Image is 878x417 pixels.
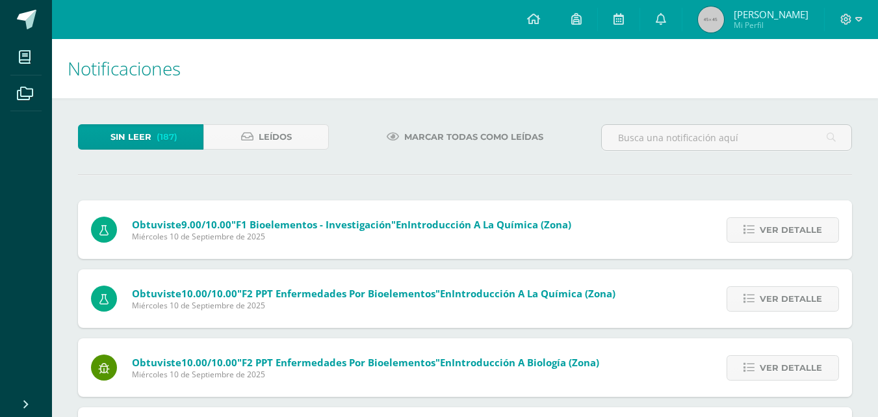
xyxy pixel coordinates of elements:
span: Leídos [259,125,292,149]
span: 10.00/10.00 [181,356,237,369]
span: Miércoles 10 de Septiembre de 2025 [132,231,571,242]
span: Marcar todas como leídas [404,125,543,149]
span: 10.00/10.00 [181,287,237,300]
span: Notificaciones [68,56,181,81]
span: Obtuviste en [132,356,599,369]
span: Miércoles 10 de Septiembre de 2025 [132,300,615,311]
span: Ver detalle [760,218,822,242]
span: Miércoles 10 de Septiembre de 2025 [132,369,599,380]
input: Busca una notificación aquí [602,125,851,150]
a: Sin leer(187) [78,124,203,150]
a: Leídos [203,124,329,150]
span: Obtuviste en [132,287,615,300]
span: Ver detalle [760,356,822,380]
span: Obtuviste en [132,218,571,231]
img: 45x45 [698,7,724,33]
span: 9.00/10.00 [181,218,231,231]
span: Ver detalle [760,287,822,311]
span: Introducción a la Química (Zona) [407,218,571,231]
span: "F1 Bioelementos - Investigación" [231,218,396,231]
a: Marcar todas como leídas [370,124,560,150]
span: "F2 PPT Enfermedades por Bioelementos" [237,356,440,369]
span: Introducción a Biología (Zona) [452,356,599,369]
span: Sin leer [110,125,151,149]
span: [PERSON_NAME] [734,8,808,21]
span: Mi Perfil [734,20,808,31]
span: "F2 PPT Enfermedades por Bioelementos" [237,287,440,300]
span: Introducción a la Química (Zona) [452,287,615,300]
span: (187) [157,125,177,149]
